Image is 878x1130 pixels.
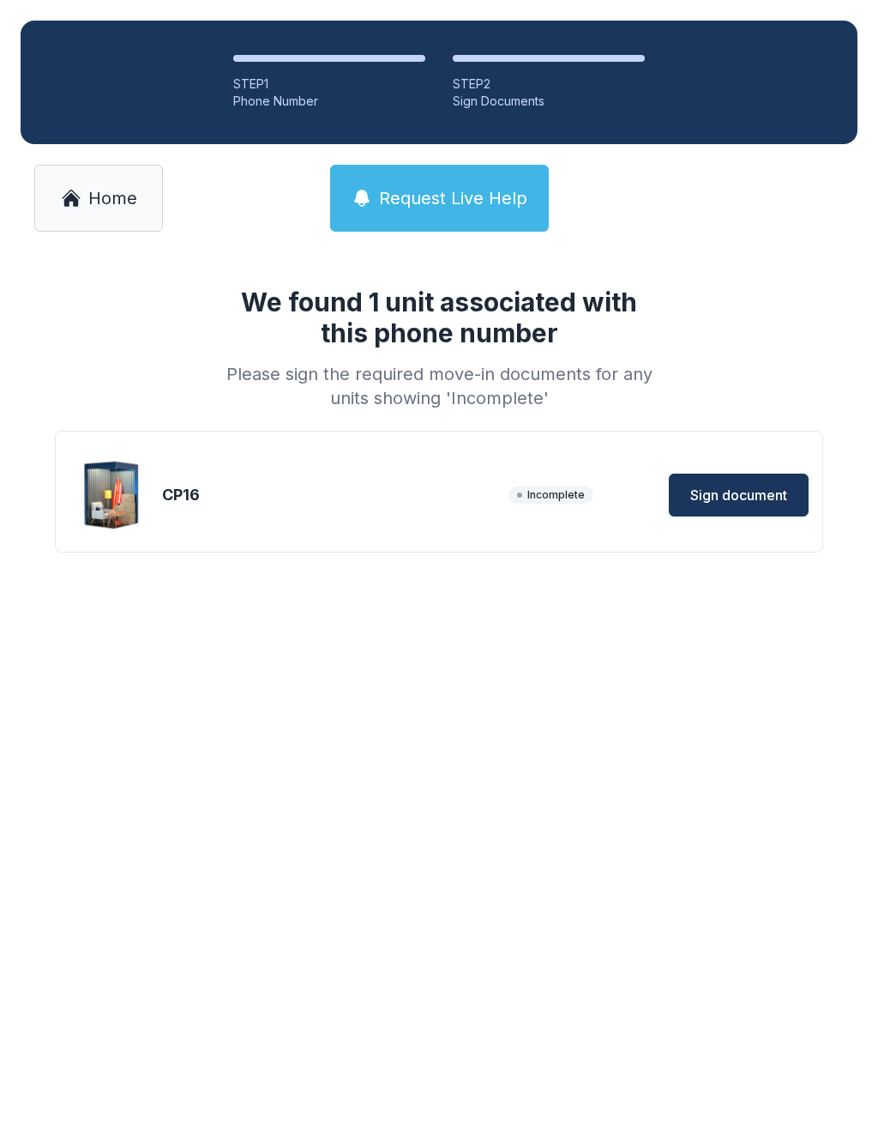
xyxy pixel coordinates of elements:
[508,486,593,504] span: Incomplete
[88,186,137,210] span: Home
[233,93,425,110] div: Phone Number
[233,76,425,93] div: STEP 1
[453,76,645,93] div: STEP 2
[162,483,502,507] div: CP16
[219,362,658,410] div: Please sign the required move-in documents for any units showing 'Incomplete'
[453,93,645,110] div: Sign Documents
[219,287,658,348] h1: We found 1 unit associated with this phone number
[690,485,787,505] span: Sign document
[379,186,527,210] span: Request Live Help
